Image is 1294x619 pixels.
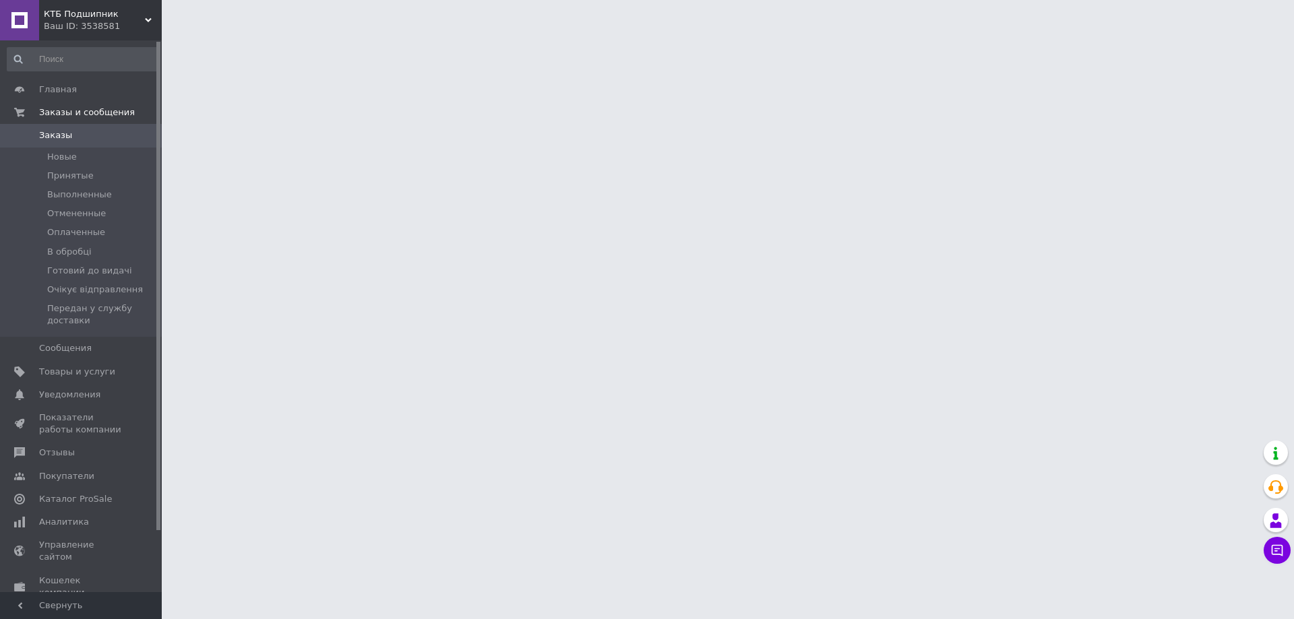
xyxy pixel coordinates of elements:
input: Поиск [7,47,159,71]
div: Ваш ID: 3538581 [44,20,162,32]
span: Сообщения [39,342,92,354]
span: Показатели работы компании [39,412,125,436]
span: Управление сайтом [39,539,125,563]
button: Чат с покупателем [1264,537,1291,564]
span: Отзывы [39,447,75,459]
span: Новые [47,151,77,163]
span: Главная [39,84,77,96]
span: Заказы [39,129,72,141]
span: Принятые [47,170,94,182]
span: Выполненные [47,189,112,201]
span: Отмененные [47,207,106,220]
span: Очікує відправлення [47,284,143,296]
span: Передан у службу доставки [47,302,158,327]
span: Кошелек компании [39,575,125,599]
span: Оплаченные [47,226,105,238]
span: В обробці [47,246,92,258]
span: Товары и услуги [39,366,115,378]
span: Каталог ProSale [39,493,112,505]
span: Аналитика [39,516,89,528]
span: Готовий до видачі [47,265,132,277]
span: Заказы и сообщения [39,106,135,119]
span: Уведомления [39,389,100,401]
span: Покупатели [39,470,94,482]
span: КТБ Подшипник [44,8,145,20]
